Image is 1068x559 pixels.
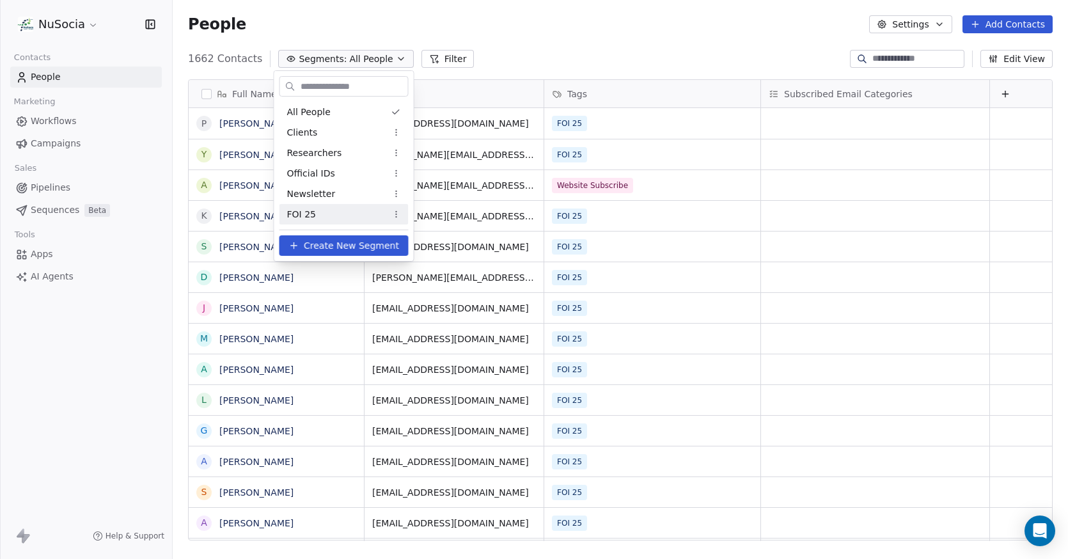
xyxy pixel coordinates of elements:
span: Clients [287,126,318,139]
span: All People [287,106,331,119]
span: Researchers [287,146,342,160]
span: Official IDs [287,167,335,180]
button: Create New Segment [279,235,409,256]
div: Suggestions [279,102,409,224]
span: Create New Segment [304,239,399,253]
span: Newsletter [287,187,336,201]
span: FOI 25 [287,208,316,221]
